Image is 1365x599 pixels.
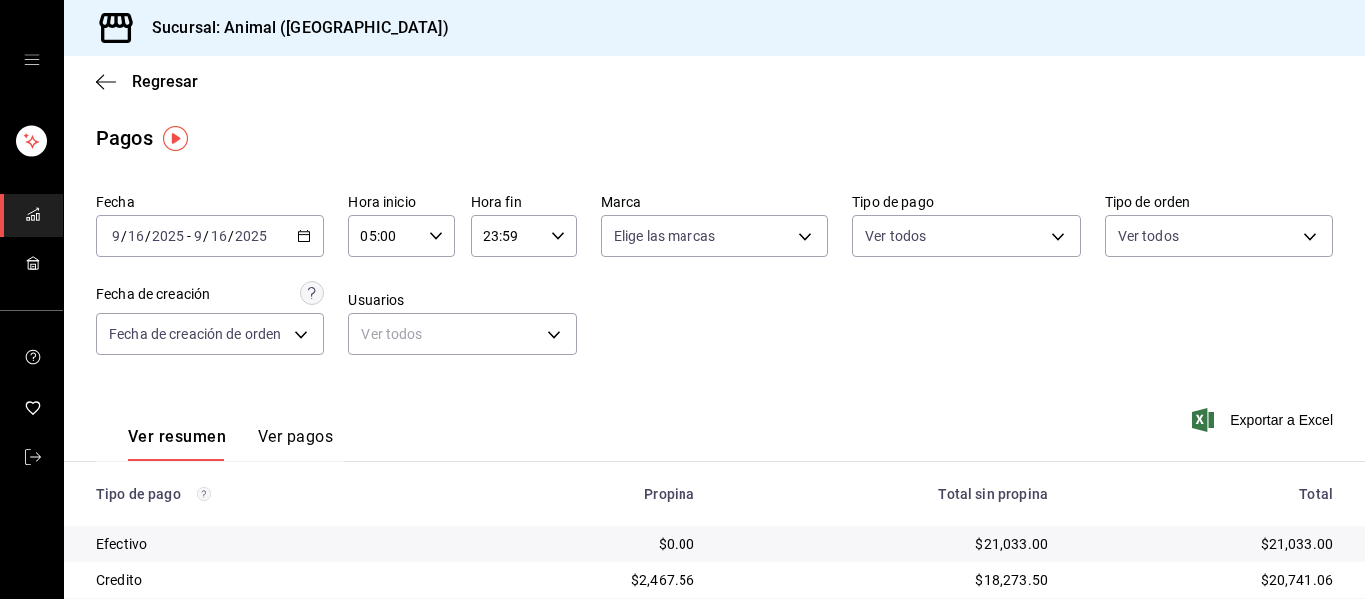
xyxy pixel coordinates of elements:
[127,228,145,244] input: --
[487,534,695,554] div: $0.00
[96,123,153,153] div: Pagos
[96,195,324,209] label: Fecha
[193,228,203,244] input: --
[210,228,228,244] input: --
[487,486,695,502] div: Propina
[145,228,151,244] span: /
[203,228,209,244] span: /
[726,486,1048,502] div: Total sin propina
[614,226,715,246] span: Elige las marcas
[121,228,127,244] span: /
[1105,195,1333,209] label: Tipo de orden
[487,570,695,590] div: $2,467.56
[1080,570,1333,590] div: $20,741.06
[1196,408,1333,432] button: Exportar a Excel
[1118,226,1179,246] span: Ver todos
[852,195,1080,209] label: Tipo de pago
[96,72,198,91] button: Regresar
[96,570,455,590] div: Credito
[1080,486,1333,502] div: Total
[228,228,234,244] span: /
[234,228,268,244] input: ----
[1080,534,1333,554] div: $21,033.00
[348,293,576,307] label: Usuarios
[163,126,188,151] img: Tooltip marker
[348,313,576,355] div: Ver todos
[471,195,577,209] label: Hora fin
[865,226,926,246] span: Ver todos
[128,427,333,461] div: navigation tabs
[258,427,333,461] button: Ver pagos
[109,324,281,344] span: Fecha de creación de orden
[96,284,210,305] div: Fecha de creación
[348,195,454,209] label: Hora inicio
[128,427,226,461] button: Ver resumen
[726,570,1048,590] div: $18,273.50
[726,534,1048,554] div: $21,033.00
[96,486,455,502] div: Tipo de pago
[197,487,211,501] svg: Los pagos realizados con Pay y otras terminales son montos brutos.
[111,228,121,244] input: --
[96,534,455,554] div: Efectivo
[151,228,185,244] input: ----
[601,195,828,209] label: Marca
[187,228,191,244] span: -
[136,16,449,40] h3: Sucursal: Animal ([GEOGRAPHIC_DATA])
[24,52,40,68] button: open drawer
[132,72,198,91] span: Regresar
